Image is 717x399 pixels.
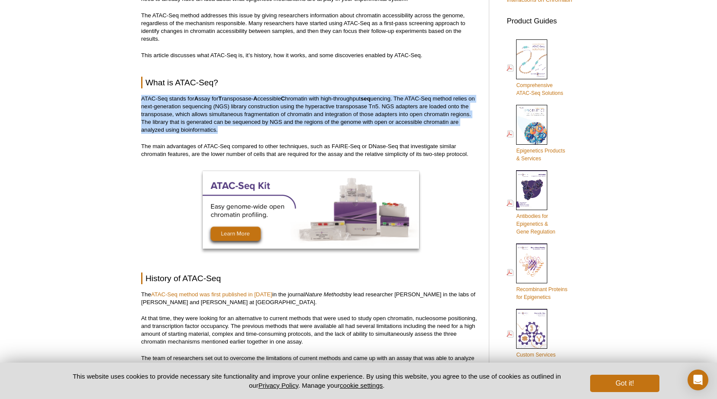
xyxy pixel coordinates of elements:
a: Antibodies forEpigenetics &Gene Regulation [507,169,555,237]
span: Antibodies for Epigenetics & Gene Regulation [516,213,555,235]
a: ComprehensiveATAC-Seq Solutions [507,39,563,98]
p: ATAC-Seq stands for ssay for ransposase- ccessible hromatin with high-throughput uencing. The ATA... [141,95,480,134]
img: ATAC-Seq Kit [203,171,419,249]
strong: seq [361,95,371,102]
img: Rec_prots_140604_cover_web_70x200 [516,243,547,283]
p: This website uses cookies to provide necessary site functionality and improve your online experie... [58,372,576,390]
em: Nature Methods [305,291,346,298]
strong: C [281,95,285,102]
span: Recombinant Proteins for Epigenetics [516,286,567,300]
h2: What is ATAC-Seq? [141,77,480,88]
img: Comprehensive ATAC-Seq Solutions [516,39,547,80]
h3: Product Guides [507,13,576,25]
a: ATAC-Seq method was first published in [DATE] [151,291,272,298]
p: The main advantages of ATAC-Seq compared to other techniques, such as FAIRE-Seq or DNase-Seq that... [141,143,480,158]
strong: A [253,95,258,102]
img: Epi_brochure_140604_cover_web_70x200 [516,105,547,145]
img: Abs_epi_2015_cover_web_70x200 [516,170,547,210]
h2: History of ATAC-Seq [141,272,480,284]
button: Got it! [590,375,659,392]
span: Epigenetics Products & Services [516,148,565,162]
p: This article discusses what ATAC-Seq is, it’s history, how it works, and some discoveries enabled... [141,52,480,59]
span: Comprehensive ATAC-Seq Solutions [516,82,563,96]
p: At that time, they were looking for an alternative to current methods that were used to study ope... [141,315,480,346]
a: Recombinant Proteinsfor Epigenetics [507,243,567,302]
p: The ATAC-Seq method addresses this issue by giving researchers information about chromatin access... [141,12,480,43]
p: The in the journal by lead researcher [PERSON_NAME] in the labs of [PERSON_NAME] and [PERSON_NAME... [141,291,480,306]
a: Privacy Policy [258,382,298,389]
span: Custom Services [516,352,556,358]
img: Custom_Services_cover [516,309,547,349]
a: Custom Services [507,308,556,360]
strong: T [218,95,222,102]
button: cookie settings [340,382,383,389]
a: Epigenetics Products& Services [507,104,565,163]
strong: A [194,95,199,102]
div: Open Intercom Messenger [688,370,708,390]
p: The team of researchers set out to overcome the limitations of current methods and came up with a... [141,354,480,370]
